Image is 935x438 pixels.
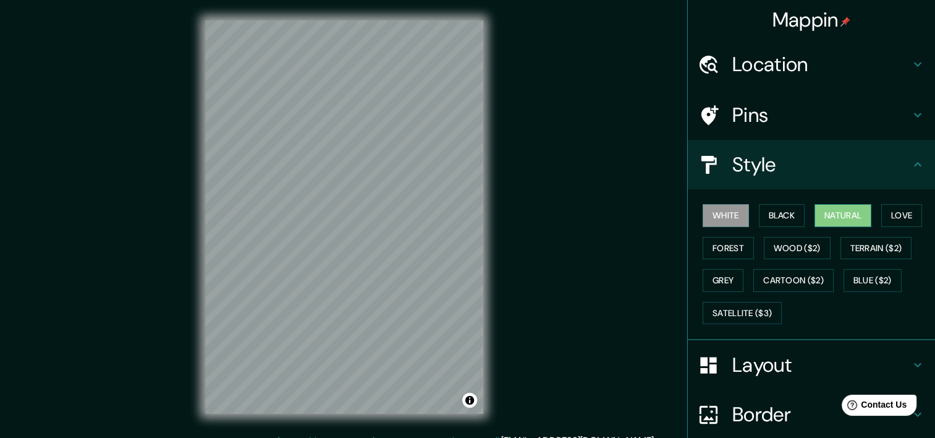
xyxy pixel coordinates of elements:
[814,204,871,227] button: Natural
[703,204,749,227] button: White
[703,237,754,260] button: Forest
[462,393,477,408] button: Toggle attribution
[753,269,834,292] button: Cartoon ($2)
[840,17,850,27] img: pin-icon.png
[732,103,910,127] h4: Pins
[732,152,910,177] h4: Style
[732,402,910,427] h4: Border
[703,269,743,292] button: Grey
[688,340,935,390] div: Layout
[732,52,910,77] h4: Location
[764,237,831,260] button: Wood ($2)
[732,353,910,377] h4: Layout
[881,204,922,227] button: Love
[840,237,912,260] button: Terrain ($2)
[205,20,483,414] canvas: Map
[703,302,782,325] button: Satellite ($3)
[688,140,935,189] div: Style
[772,7,851,32] h4: Mappin
[688,40,935,89] div: Location
[844,269,902,292] button: Blue ($2)
[759,204,805,227] button: Black
[688,90,935,140] div: Pins
[825,390,921,424] iframe: Help widget launcher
